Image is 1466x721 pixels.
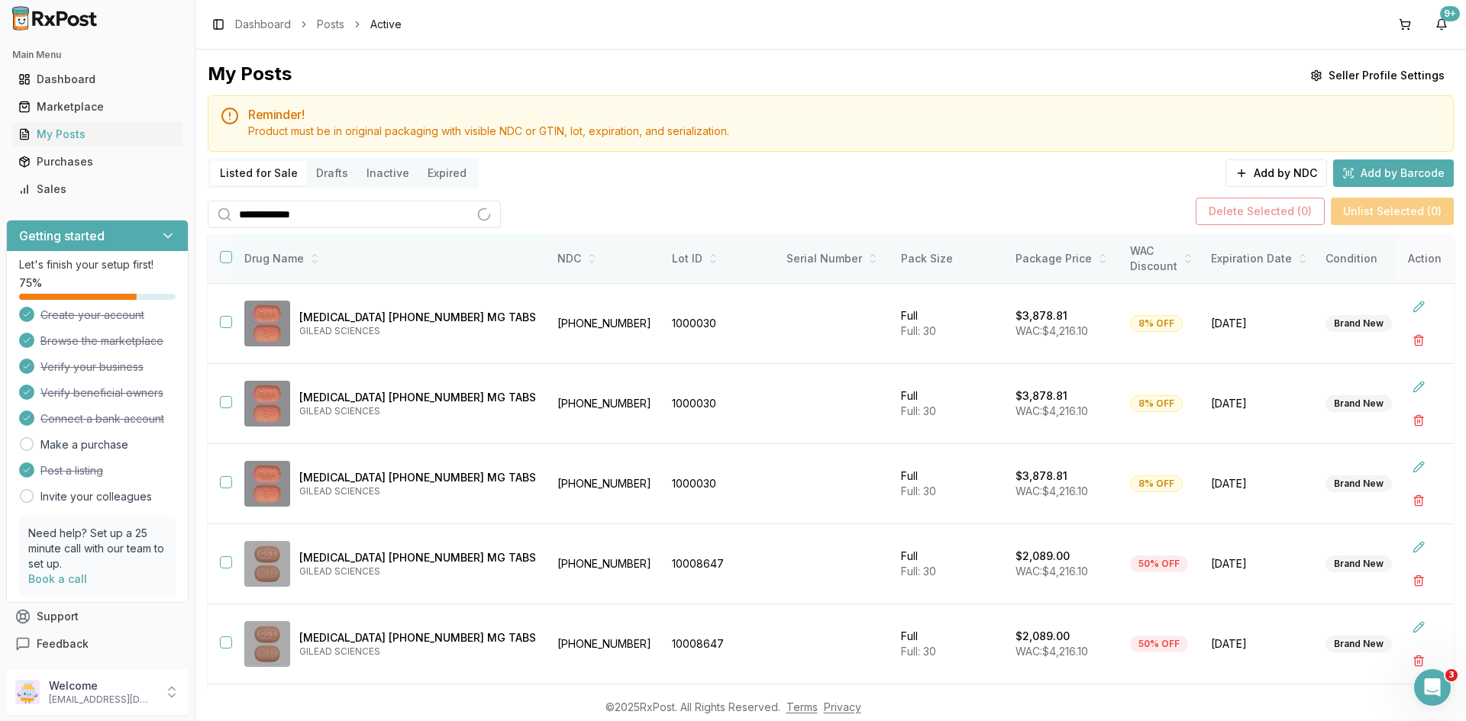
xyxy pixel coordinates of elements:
th: Condition [1316,234,1431,284]
div: Serial Number [786,251,883,266]
div: Brand New [1326,555,1392,572]
td: Full [892,364,1006,444]
span: [DATE] [1211,396,1307,411]
span: Verify your business [40,359,144,375]
td: Full [892,284,1006,364]
img: Biktarvy 30-120-15 MG TABS [244,301,290,346]
a: Posts [317,17,344,32]
span: WAC: $4,216.10 [1016,645,1088,658]
p: GILEAD SCIENCES [299,405,536,417]
span: Full: 30 [901,645,936,658]
div: Brand New [1326,475,1392,492]
button: Expired [418,161,476,185]
span: Browse the marketplace [40,333,163,349]
a: Terms [786,700,818,713]
button: Marketplace [6,95,189,119]
a: My Posts [12,121,182,148]
td: 10008647 [663,524,777,604]
div: My Posts [208,62,292,89]
p: [MEDICAL_DATA] [PHONE_NUMBER] MG TABS [299,390,536,405]
nav: breadcrumb [235,17,402,32]
p: Need help? Set up a 25 minute call with our team to set up. [28,526,166,571]
td: [PHONE_NUMBER] [548,444,663,524]
div: 8% OFF [1130,395,1183,412]
div: Product must be in original packaging with visible NDC or GTIN, lot, expiration, and serialization. [248,124,1441,139]
button: Inactive [357,161,418,185]
p: [MEDICAL_DATA] [PHONE_NUMBER] MG TABS [299,630,536,645]
img: RxPost Logo [6,6,104,31]
span: WAC: $4,216.10 [1016,484,1088,497]
p: $2,089.00 [1016,549,1070,564]
td: 1000030 [663,364,777,444]
a: Sales [12,175,182,203]
div: Dashboard [18,72,176,87]
button: Add by NDC [1225,159,1327,187]
div: Sales [18,182,176,197]
button: Delete [1405,327,1432,354]
span: 75 % [19,275,42,291]
span: Verify beneficial owners [40,385,163,401]
a: Book a call [28,572,87,585]
div: 8% OFF [1130,315,1183,332]
button: Drafts [307,161,357,185]
a: Make a purchase [40,437,128,452]
td: [PHONE_NUMBER] [548,604,663,684]
h2: Main Menu [12,49,182,61]
img: Biktarvy 30-120-15 MG TABS [244,461,290,507]
p: GILEAD SCIENCES [299,565,536,578]
p: [MEDICAL_DATA] [PHONE_NUMBER] MG TABS [299,550,536,565]
img: Biktarvy 50-200-25 MG TABS [244,541,290,587]
th: Action [1396,234,1454,284]
button: Delete [1405,407,1432,434]
p: Let's finish your setup first! [19,257,176,272]
button: Purchases [6,150,189,174]
button: Edit [1405,533,1432,561]
a: Privacy [824,700,861,713]
button: Edit [1405,453,1432,481]
span: WAC: $4,216.10 [1016,565,1088,578]
button: Feedback [6,630,189,658]
div: Brand New [1326,315,1392,332]
p: [MEDICAL_DATA] [PHONE_NUMBER] MG TABS [299,310,536,325]
a: Purchases [12,148,182,175]
img: User avatar [15,680,40,704]
button: Edit [1405,373,1432,401]
button: Add by Barcode [1333,159,1454,187]
td: [PHONE_NUMBER] [548,284,663,364]
div: Drug Name [244,251,536,266]
span: [DATE] [1211,316,1307,331]
p: [MEDICAL_DATA] [PHONE_NUMBER] MG TABS [299,470,536,485]
img: Biktarvy 50-200-25 MG TABS [244,621,290,667]
td: Full [892,524,1006,604]
span: Full: 30 [901,324,936,337]
button: Sales [6,177,189,201]
span: Connect a bank account [40,411,164,426]
button: Delete [1405,647,1432,674]
h5: Reminder! [248,108,1441,121]
span: WAC: $4,216.10 [1016,324,1088,337]
td: [PHONE_NUMBER] [548,364,663,444]
th: Pack Size [892,234,1006,284]
button: Dashboard [6,67,189,92]
iframe: Intercom live chat [1414,669,1451,706]
span: Post a listing [40,463,103,478]
span: [DATE] [1211,556,1307,571]
div: Expiration Date [1211,251,1307,266]
span: Full: 30 [901,404,936,417]
div: NDC [557,251,654,266]
button: Edit [1405,613,1432,641]
span: Active [370,17,402,32]
p: Welcome [49,678,155,694]
p: GILEAD SCIENCES [299,325,536,337]
p: GILEAD SCIENCES [299,485,536,497]
td: 1000030 [663,444,777,524]
p: $2,089.00 [1016,629,1070,644]
div: Purchases [18,154,176,169]
span: Full: 30 [901,565,936,578]
button: Edit [1405,293,1432,320]
div: 8% OFF [1130,475,1183,492]
span: [DATE] [1211,636,1307,652]
div: Lot ID [672,251,768,266]
td: 10008647 [663,604,777,684]
td: 1000030 [663,284,777,364]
